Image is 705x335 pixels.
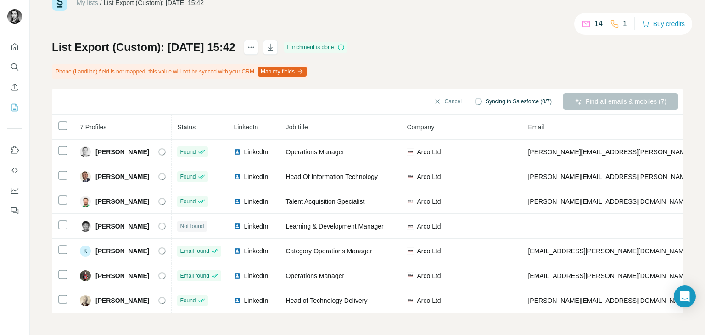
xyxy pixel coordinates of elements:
span: Status [177,123,196,131]
div: Enrichment is done [284,42,348,53]
img: LinkedIn logo [234,173,241,180]
img: Avatar [7,9,22,24]
span: Email found [180,247,209,255]
span: Found [180,148,196,156]
span: LinkedIn [244,246,268,256]
span: Found [180,173,196,181]
img: LinkedIn logo [234,272,241,279]
span: Email [528,123,544,131]
h1: List Export (Custom): [DATE] 15:42 [52,40,235,55]
span: Job title [285,123,308,131]
button: Feedback [7,202,22,219]
button: Cancel [427,93,468,110]
img: Avatar [80,221,91,232]
span: [PERSON_NAME] [95,197,149,206]
span: Syncing to Salesforce (0/7) [486,97,552,106]
span: Arco Ltd [417,296,441,305]
button: Quick start [7,39,22,55]
span: [PERSON_NAME] [95,296,149,305]
button: Dashboard [7,182,22,199]
button: Use Surfe API [7,162,22,179]
img: LinkedIn logo [234,247,241,255]
span: Operations Manager [285,148,344,156]
span: [EMAIL_ADDRESS][PERSON_NAME][DOMAIN_NAME] [528,247,689,255]
span: [PERSON_NAME] [95,222,149,231]
span: Found [180,296,196,305]
img: company-logo [407,272,414,279]
span: Operations Manager [285,272,344,279]
img: company-logo [407,223,414,230]
img: company-logo [407,247,414,255]
p: 1 [623,18,627,29]
span: Found [180,197,196,206]
span: [PERSON_NAME][EMAIL_ADDRESS][DOMAIN_NAME] [528,198,689,205]
span: Arco Ltd [417,147,441,156]
span: 7 Profiles [80,123,106,131]
img: LinkedIn logo [234,198,241,205]
span: LinkedIn [244,296,268,305]
img: company-logo [407,198,414,205]
div: K [80,246,91,257]
span: [PERSON_NAME] [95,147,149,156]
img: LinkedIn logo [234,148,241,156]
span: [PERSON_NAME] [95,246,149,256]
div: Phone (Landline) field is not mapped, this value will not be synced with your CRM [52,64,308,79]
img: LinkedIn logo [234,223,241,230]
span: Head Of Information Technology [285,173,378,180]
span: Talent Acquisition Specialist [285,198,364,205]
span: LinkedIn [234,123,258,131]
span: [PERSON_NAME] [95,172,149,181]
span: [EMAIL_ADDRESS][PERSON_NAME][DOMAIN_NAME] [528,272,689,279]
span: Arco Ltd [417,172,441,181]
span: LinkedIn [244,271,268,280]
span: Arco Ltd [417,271,441,280]
button: Map my fields [258,67,307,77]
button: My lists [7,99,22,116]
button: Enrich CSV [7,79,22,95]
span: Company [407,123,434,131]
span: Arco Ltd [417,197,441,206]
button: Buy credits [642,17,685,30]
p: 14 [594,18,603,29]
span: Email found [180,272,209,280]
img: Avatar [80,295,91,306]
img: Avatar [80,171,91,182]
span: Arco Ltd [417,246,441,256]
span: LinkedIn [244,147,268,156]
img: company-logo [407,148,414,156]
span: Category Operations Manager [285,247,372,255]
img: Avatar [80,196,91,207]
img: Avatar [80,146,91,157]
button: Search [7,59,22,75]
span: Arco Ltd [417,222,441,231]
span: LinkedIn [244,197,268,206]
img: company-logo [407,173,414,180]
span: Learning & Development Manager [285,223,383,230]
span: LinkedIn [244,172,268,181]
button: Use Surfe on LinkedIn [7,142,22,158]
img: company-logo [407,297,414,304]
span: Not found [180,222,204,230]
span: LinkedIn [244,222,268,231]
span: Head of Technology Delivery [285,297,367,304]
div: Open Intercom Messenger [674,285,696,307]
img: LinkedIn logo [234,297,241,304]
span: [PERSON_NAME] [95,271,149,280]
button: actions [244,40,258,55]
img: Avatar [80,270,91,281]
span: [PERSON_NAME][EMAIL_ADDRESS][DOMAIN_NAME] [528,297,689,304]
